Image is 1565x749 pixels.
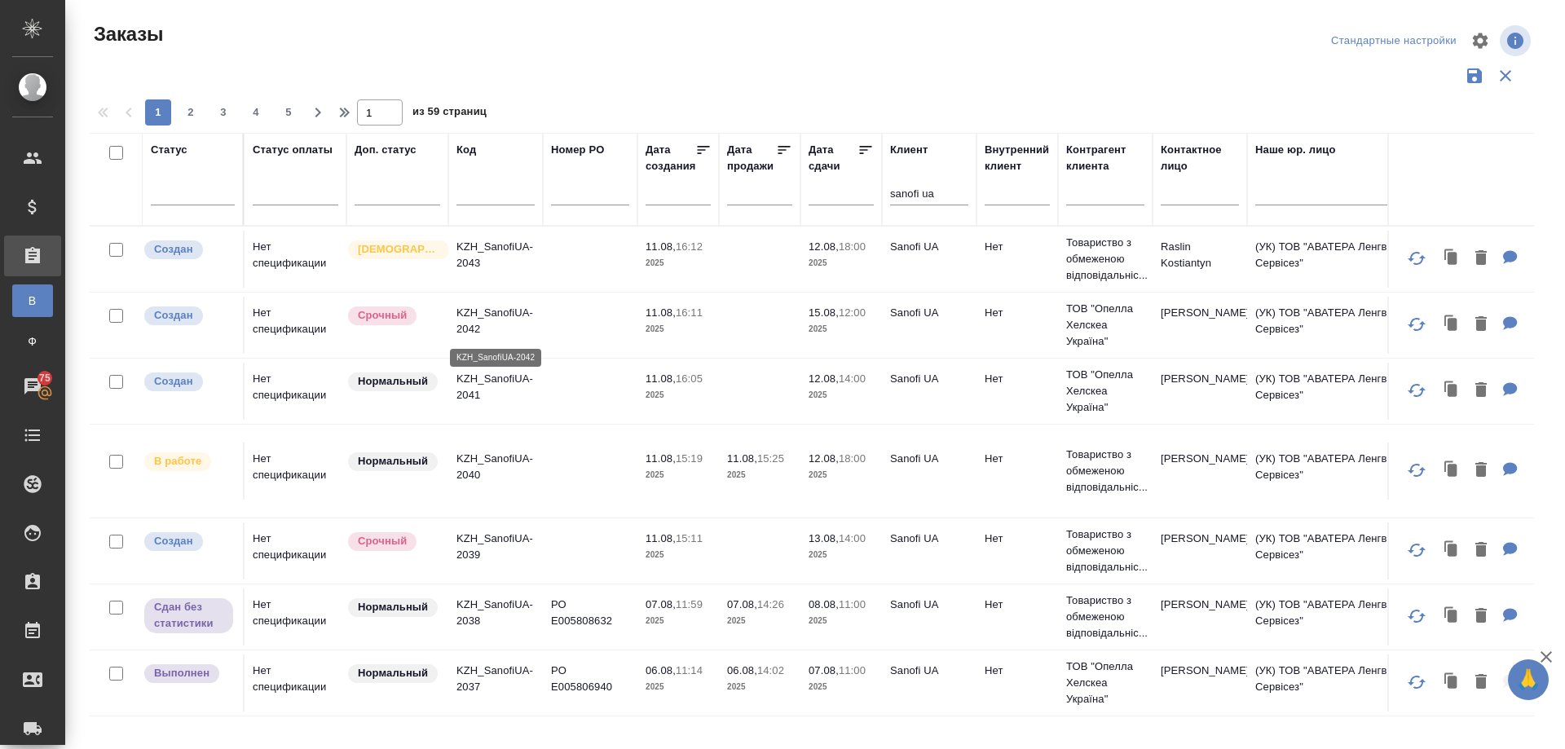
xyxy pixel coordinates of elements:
p: 2025 [646,255,711,271]
p: 13.08, [809,532,839,544]
p: 2025 [646,679,711,695]
p: KZH_SanofiUA-2038 [456,597,535,629]
p: 12:00 [839,306,866,319]
div: Клиент [890,142,928,158]
a: Ф [12,325,53,358]
p: ТОВ "Опелла Хелскеа Україна" [1066,301,1144,350]
p: 12.08, [809,240,839,253]
p: Sanofi UA [890,239,968,255]
div: Наше юр. лицо [1255,142,1336,158]
p: 2025 [646,467,711,483]
p: 15:25 [757,452,784,465]
p: Нет [985,239,1050,255]
button: Удалить [1467,242,1495,275]
p: Нормальный [358,665,428,681]
p: 11.08, [727,452,757,465]
td: [PERSON_NAME] [1153,588,1247,645]
span: Посмотреть информацию [1500,25,1534,56]
p: 11.08, [646,306,676,319]
button: Удалить [1467,454,1495,487]
p: 07.08, [646,598,676,610]
p: [DEMOGRAPHIC_DATA] [358,241,439,258]
button: Обновить [1397,239,1436,278]
td: Нет спецификации [245,522,346,579]
div: Выставляется автоматически при создании заказа [143,371,235,393]
div: Выставляется автоматически, если на указанный объем услуг необходимо больше времени в стандартном... [346,531,440,553]
p: Создан [154,373,193,390]
p: 2025 [646,547,711,563]
td: [PERSON_NAME] [1153,443,1247,500]
td: Нет спецификации [245,588,346,645]
span: 5 [276,104,302,121]
p: 15:11 [676,532,703,544]
span: 3 [210,104,236,121]
div: Выставляется автоматически, если на указанный объем услуг необходимо больше времени в стандартном... [346,305,440,327]
p: Нормальный [358,599,428,615]
td: Нет спецификации [245,297,346,354]
button: Обновить [1397,531,1436,570]
button: Сбросить фильтры [1490,60,1521,91]
p: Нет [985,451,1050,467]
p: 11:00 [839,664,866,676]
p: Нет [985,305,1050,321]
div: Дата создания [646,142,695,174]
td: (УК) ТОВ "АВАТЕРА Ленгвідж Сервісез" [1247,363,1443,420]
td: [PERSON_NAME] [1153,654,1247,712]
p: 2025 [809,467,874,483]
a: 75 [4,366,61,407]
button: Обновить [1397,305,1436,344]
p: Создан [154,307,193,324]
td: [PERSON_NAME] [1153,363,1247,420]
div: Код [456,142,476,158]
div: Статус по умолчанию для стандартных заказов [346,371,440,393]
div: Номер PO [551,142,604,158]
p: KZH_SanofiUA-2043 [456,239,535,271]
button: Обновить [1397,597,1436,636]
p: 2025 [809,255,874,271]
p: KZH_SanofiUA-2040 [456,451,535,483]
p: 16:05 [676,372,703,385]
p: Sanofi UA [890,597,968,613]
td: РО E005808632 [543,588,637,645]
p: 2025 [809,387,874,403]
p: Товариство з обмеженою відповідальніс... [1066,593,1144,641]
button: Клонировать [1436,308,1467,341]
td: Raslin Kostiantyn [1153,231,1247,288]
p: 2025 [809,613,874,629]
div: Статус по умолчанию для стандартных заказов [346,451,440,473]
p: KZH_SanofiUA-2041 [456,371,535,403]
td: Нет спецификации [245,443,346,500]
p: 11.08, [646,372,676,385]
span: 4 [243,104,269,121]
button: Клонировать [1436,600,1467,633]
p: Товариство з обмеженою відповідальніс... [1066,235,1144,284]
td: (УК) ТОВ "АВАТЕРА Ленгвідж Сервісез" [1247,231,1443,288]
div: Выставляется автоматически при создании заказа [143,239,235,261]
td: Нет спецификации [245,231,346,288]
div: Статус [151,142,187,158]
td: PO E005806940 [543,654,637,712]
p: 15:19 [676,452,703,465]
p: 16:12 [676,240,703,253]
button: Удалить [1467,374,1495,408]
button: Клонировать [1436,454,1467,487]
p: 2025 [727,467,792,483]
td: Нет спецификации [245,654,346,712]
div: Контрагент клиента [1066,142,1144,174]
p: Нет [985,663,1050,679]
p: 2025 [646,387,711,403]
p: 2025 [646,613,711,629]
p: 2025 [809,321,874,337]
button: Обновить [1397,451,1436,490]
p: 11:14 [676,664,703,676]
p: 11:00 [839,598,866,610]
p: Выполнен [154,665,209,681]
p: 11.08, [646,452,676,465]
p: 06.08, [727,664,757,676]
td: (УК) ТОВ "АВАТЕРА Ленгвідж Сервісез" [1247,588,1443,645]
button: Удалить [1467,600,1495,633]
p: 2025 [809,547,874,563]
div: Выставляет ПМ после принятия заказа от КМа [143,451,235,473]
button: 5 [276,99,302,126]
p: 07.08, [727,598,757,610]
